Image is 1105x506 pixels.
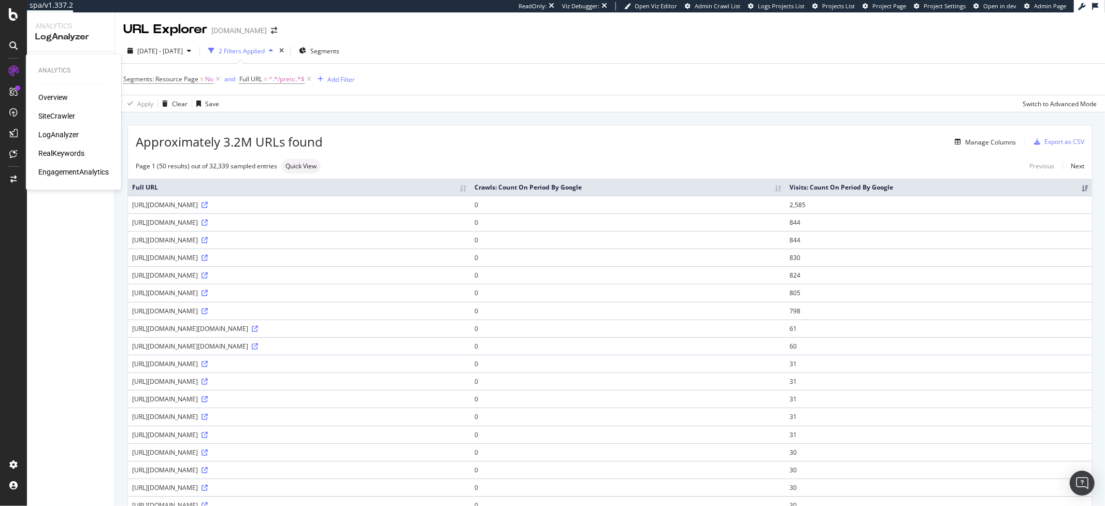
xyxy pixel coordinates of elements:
a: Open Viz Editor [624,2,677,10]
button: and [224,74,235,84]
a: Logs Projects List [748,2,805,10]
span: Quick View [285,163,317,169]
a: RealKeywords [38,149,84,159]
a: Admin Crawl List [685,2,740,10]
a: Next [1063,158,1084,174]
td: 0 [470,390,786,408]
div: [DOMAIN_NAME] [211,25,267,36]
td: 0 [470,266,786,284]
div: Clear [172,99,188,108]
div: [URL][DOMAIN_NAME] [132,218,466,227]
button: Segments [295,42,343,59]
button: Apply [123,95,153,112]
div: [URL][DOMAIN_NAME] [132,483,466,492]
a: Projects List [812,2,855,10]
div: LogAnalyzer [35,31,106,43]
td: 61 [786,320,1092,337]
div: [URL][DOMAIN_NAME][DOMAIN_NAME] [132,342,466,351]
td: 0 [470,284,786,301]
th: Crawls: Count On Period By Google: activate to sort column ascending [470,179,786,196]
div: Switch to Advanced Mode [1023,99,1097,108]
div: Analytics [38,66,109,75]
div: URL Explorer [123,21,207,38]
div: neutral label [281,159,321,174]
div: [URL][DOMAIN_NAME] [132,412,466,421]
div: [URL][DOMAIN_NAME] [132,288,466,297]
div: Viz Debugger: [562,2,599,10]
button: Switch to Advanced Mode [1018,95,1097,112]
span: No [205,72,213,86]
a: Open in dev [973,2,1016,10]
td: 0 [470,320,786,337]
span: = [200,75,204,83]
td: 0 [470,302,786,320]
div: Save [205,99,219,108]
div: [URL][DOMAIN_NAME] [132,448,466,457]
td: 30 [786,461,1092,479]
td: 844 [786,213,1092,231]
button: Export as CSV [1030,134,1084,150]
div: [URL][DOMAIN_NAME] [132,359,466,368]
th: Visits: Count On Period By Google: activate to sort column ascending [786,179,1092,196]
div: [URL][DOMAIN_NAME] [132,466,466,474]
td: 0 [470,372,786,390]
div: arrow-right-arrow-left [271,27,277,34]
a: EngagementAnalytics [38,167,109,178]
div: Open Intercom Messenger [1070,471,1095,496]
span: Approximately 3.2M URLs found [136,133,323,151]
div: Page 1 (50 results) out of 32,339 sampled entries [136,162,277,170]
span: ^.*/preis:.*$ [269,72,305,86]
td: 0 [470,479,786,496]
td: 798 [786,302,1092,320]
a: SiteCrawler [38,111,75,122]
span: Logs Projects List [758,2,805,10]
td: 805 [786,284,1092,301]
span: = [264,75,267,83]
div: Manage Columns [965,138,1016,147]
td: 2,585 [786,196,1092,213]
div: [URL][DOMAIN_NAME] [132,200,466,209]
div: 2 Filters Applied [219,47,265,55]
span: Projects List [822,2,855,10]
td: 0 [470,337,786,355]
div: Export as CSV [1044,137,1084,146]
td: 60 [786,337,1092,355]
td: 31 [786,426,1092,443]
td: 0 [470,355,786,372]
span: Full URL [239,75,262,83]
a: Overview [38,93,68,103]
div: times [277,46,286,56]
button: Clear [158,95,188,112]
td: 0 [470,443,786,461]
a: Project Settings [914,2,966,10]
div: [URL][DOMAIN_NAME] [132,430,466,439]
span: [DATE] - [DATE] [137,47,183,55]
span: Admin Crawl List [695,2,740,10]
span: Segments: Resource Page [123,75,198,83]
a: Project Page [863,2,906,10]
td: 31 [786,355,1092,372]
div: and [224,75,235,83]
button: 2 Filters Applied [204,42,277,59]
td: 830 [786,249,1092,266]
td: 30 [786,479,1092,496]
button: Save [192,95,219,112]
td: 0 [470,196,786,213]
div: [URL][DOMAIN_NAME][DOMAIN_NAME] [132,324,466,333]
div: [URL][DOMAIN_NAME] [132,395,466,403]
td: 0 [470,231,786,249]
a: LogAnalyzer [38,130,79,140]
div: ReadOnly: [519,2,547,10]
div: Apply [137,99,153,108]
th: Full URL: activate to sort column ascending [128,179,470,196]
div: [URL][DOMAIN_NAME] [132,271,466,280]
a: Admin Page [1024,2,1066,10]
td: 31 [786,372,1092,390]
td: 824 [786,266,1092,284]
div: [URL][DOMAIN_NAME] [132,377,466,386]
